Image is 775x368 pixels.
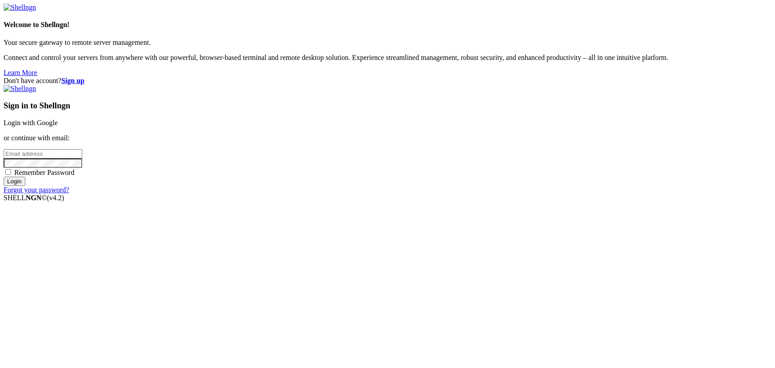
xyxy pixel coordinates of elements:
a: Sign up [61,77,84,84]
input: Email address [4,149,82,158]
input: Remember Password [5,169,11,175]
h4: Welcome to Shellngn! [4,21,771,29]
span: 4.2.0 [47,194,64,202]
input: Login [4,177,25,186]
div: Don't have account? [4,77,771,85]
b: NGN [26,194,42,202]
a: Forgot your password? [4,186,69,194]
p: Your secure gateway to remote server management. [4,39,771,47]
span: SHELL © [4,194,64,202]
h3: Sign in to Shellngn [4,101,771,111]
a: Learn More [4,69,37,76]
span: Remember Password [14,169,75,176]
p: or continue with email: [4,134,771,142]
img: Shellngn [4,4,36,12]
p: Connect and control your servers from anywhere with our powerful, browser-based terminal and remo... [4,54,771,62]
img: Shellngn [4,85,36,93]
a: Login with Google [4,119,58,127]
